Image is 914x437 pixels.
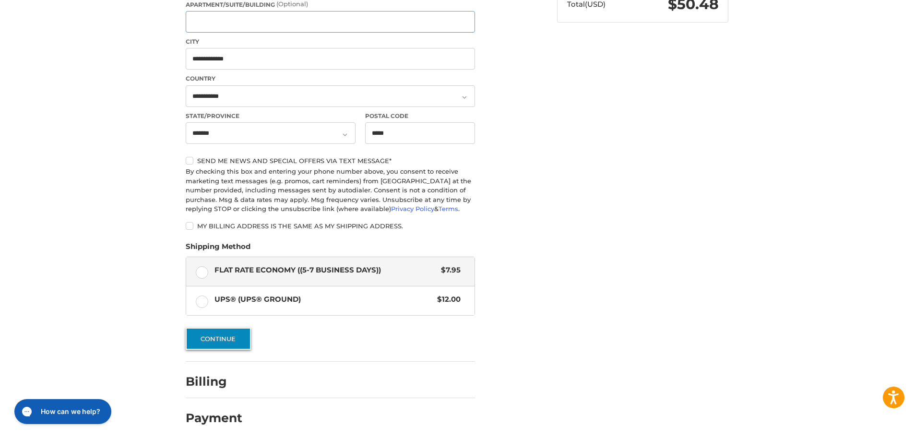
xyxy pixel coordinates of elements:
[391,205,434,213] a: Privacy Policy
[432,294,461,305] span: $12.00
[186,328,251,350] button: Continue
[186,222,475,230] label: My billing address is the same as my shipping address.
[186,112,356,120] label: State/Province
[214,294,433,305] span: UPS® (UPS® Ground)
[214,265,437,276] span: Flat Rate Economy ((5-7 Business Days))
[365,112,475,120] label: Postal Code
[186,157,475,165] label: Send me news and special offers via text message*
[186,37,475,46] label: City
[186,167,475,214] div: By checking this box and entering your phone number above, you consent to receive marketing text ...
[186,374,242,389] h2: Billing
[436,265,461,276] span: $7.95
[186,241,250,257] legend: Shipping Method
[439,205,458,213] a: Terms
[10,396,114,427] iframe: Gorgias live chat messenger
[186,74,475,83] label: Country
[186,411,242,425] h2: Payment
